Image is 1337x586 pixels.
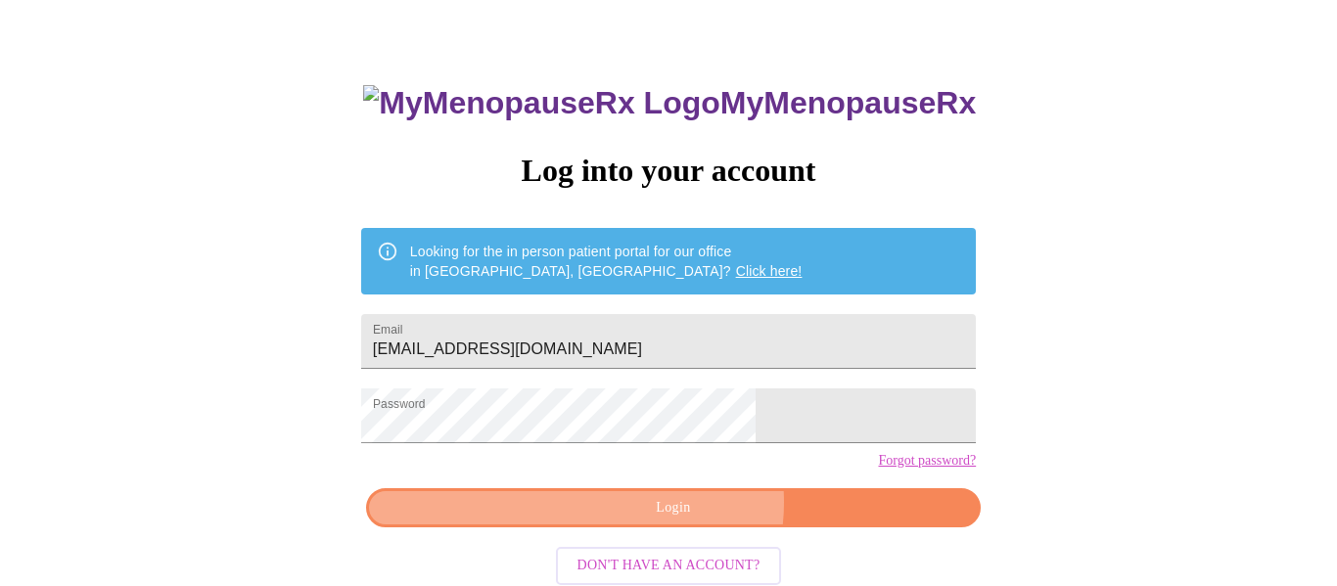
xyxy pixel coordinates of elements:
[389,496,958,520] span: Login
[363,85,976,121] h3: MyMenopauseRx
[410,234,803,289] div: Looking for the in person patient portal for our office in [GEOGRAPHIC_DATA], [GEOGRAPHIC_DATA]?
[878,453,976,469] a: Forgot password?
[361,153,976,189] h3: Log into your account
[366,488,981,528] button: Login
[577,554,761,578] span: Don't have an account?
[736,263,803,279] a: Click here!
[551,556,787,572] a: Don't have an account?
[363,85,719,121] img: MyMenopauseRx Logo
[556,547,782,585] button: Don't have an account?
